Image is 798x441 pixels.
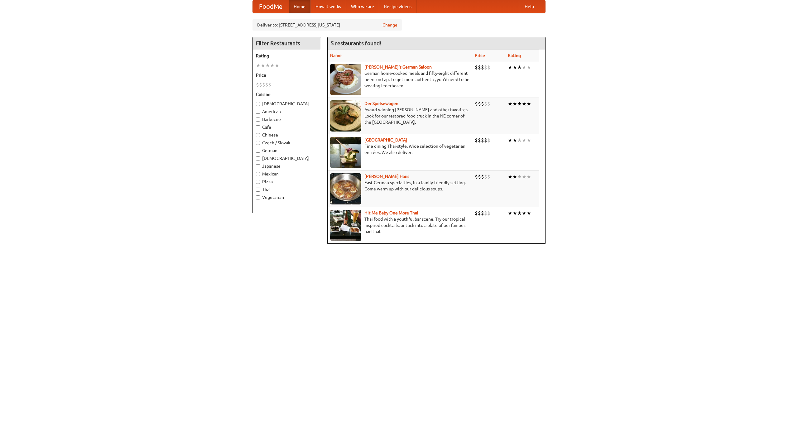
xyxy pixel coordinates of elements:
li: ★ [522,64,526,71]
li: $ [481,64,484,71]
li: ★ [512,173,517,180]
a: How it works [310,0,346,13]
h5: Price [256,72,318,78]
a: Price [475,53,485,58]
a: FoodMe [253,0,289,13]
li: $ [478,173,481,180]
li: ★ [508,100,512,107]
a: [GEOGRAPHIC_DATA] [364,137,407,142]
a: Hit Me Baby One More Thai [364,210,418,215]
li: $ [484,64,487,71]
a: Home [289,0,310,13]
a: Der Speisewagen [364,101,398,106]
li: ★ [517,137,522,144]
li: $ [487,173,490,180]
a: Recipe videos [379,0,416,13]
img: esthers.jpg [330,64,361,95]
li: $ [481,210,484,217]
input: Barbecue [256,117,260,122]
label: Vegetarian [256,194,318,200]
img: speisewagen.jpg [330,100,361,132]
label: Barbecue [256,116,318,122]
h4: Filter Restaurants [253,37,321,50]
li: ★ [517,100,522,107]
li: ★ [261,62,265,69]
li: $ [478,100,481,107]
li: ★ [508,173,512,180]
li: $ [478,64,481,71]
li: $ [484,210,487,217]
a: Who we are [346,0,379,13]
li: $ [484,173,487,180]
label: Chinese [256,132,318,138]
label: American [256,108,318,115]
li: ★ [517,64,522,71]
li: $ [481,137,484,144]
li: ★ [526,137,531,144]
li: $ [484,100,487,107]
li: $ [484,137,487,144]
li: ★ [512,64,517,71]
input: German [256,149,260,153]
li: $ [487,210,490,217]
li: ★ [270,62,275,69]
li: ★ [508,137,512,144]
input: Chinese [256,133,260,137]
li: $ [265,81,268,88]
div: Deliver to: [STREET_ADDRESS][US_STATE] [252,19,402,31]
input: Thai [256,188,260,192]
li: ★ [256,62,261,69]
li: ★ [522,173,526,180]
a: [PERSON_NAME]'s German Saloon [364,65,432,70]
a: Name [330,53,342,58]
li: $ [268,81,272,88]
a: Rating [508,53,521,58]
h5: Rating [256,53,318,59]
li: $ [262,81,265,88]
li: ★ [522,137,526,144]
input: Czech / Slovak [256,141,260,145]
li: ★ [512,137,517,144]
li: $ [475,137,478,144]
li: ★ [517,173,522,180]
li: ★ [512,100,517,107]
a: [PERSON_NAME] Haus [364,174,409,179]
label: Cafe [256,124,318,130]
li: $ [259,81,262,88]
li: $ [481,100,484,107]
p: Thai food with a youthful bar scene. Try our tropical inspired cocktails, or tuck into a plate of... [330,216,470,235]
li: ★ [508,64,512,71]
input: Pizza [256,180,260,184]
label: Mexican [256,171,318,177]
li: $ [475,173,478,180]
label: [DEMOGRAPHIC_DATA] [256,155,318,161]
input: American [256,110,260,114]
li: ★ [526,173,531,180]
input: [DEMOGRAPHIC_DATA] [256,156,260,161]
li: $ [487,100,490,107]
img: kohlhaus.jpg [330,173,361,204]
li: $ [487,137,490,144]
a: Help [520,0,539,13]
input: Mexican [256,172,260,176]
li: $ [256,81,259,88]
li: $ [487,64,490,71]
li: ★ [522,210,526,217]
input: Cafe [256,125,260,129]
p: Award-winning [PERSON_NAME] and other favorites. Look for our restored food truck in the NE corne... [330,107,470,125]
label: [DEMOGRAPHIC_DATA] [256,101,318,107]
a: Change [382,22,397,28]
img: satay.jpg [330,137,361,168]
label: German [256,147,318,154]
li: ★ [517,210,522,217]
label: Japanese [256,163,318,169]
li: $ [478,210,481,217]
p: German home-cooked meals and fifty-eight different beers on tap. To get more authentic, you'd nee... [330,70,470,89]
label: Czech / Slovak [256,140,318,146]
h5: Cuisine [256,91,318,98]
input: Vegetarian [256,195,260,199]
